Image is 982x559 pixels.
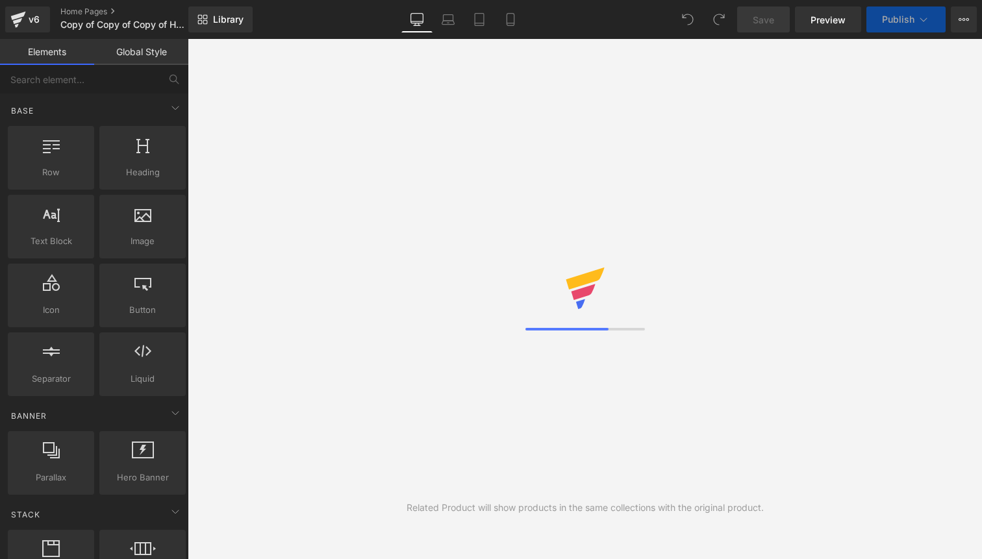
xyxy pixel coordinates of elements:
a: Mobile [495,6,526,32]
button: More [951,6,977,32]
span: Text Block [12,234,90,248]
button: Publish [866,6,946,32]
span: Preview [811,13,846,27]
span: Hero Banner [103,471,182,484]
button: Undo [675,6,701,32]
div: Related Product will show products in the same collections with the original product. [407,501,764,515]
span: Library [213,14,244,25]
span: Liquid [103,372,182,386]
span: Copy of Copy of Copy of Home Page - [DATE] 12:08:04 -FechaDelivery-Animaciones [60,19,185,30]
span: Stack [10,508,42,521]
span: Base [10,105,35,117]
a: Home Pages [60,6,210,17]
span: Row [12,166,90,179]
span: Icon [12,303,90,317]
span: Image [103,234,182,248]
span: Save [753,13,774,27]
span: Button [103,303,182,317]
span: Separator [12,372,90,386]
a: Tablet [464,6,495,32]
span: Parallax [12,471,90,484]
div: v6 [26,11,42,28]
a: Global Style [94,39,188,65]
span: Heading [103,166,182,179]
button: Redo [706,6,732,32]
a: New Library [188,6,253,32]
span: Publish [882,14,914,25]
span: Banner [10,410,48,422]
a: Desktop [401,6,433,32]
a: Laptop [433,6,464,32]
a: v6 [5,6,50,32]
a: Preview [795,6,861,32]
